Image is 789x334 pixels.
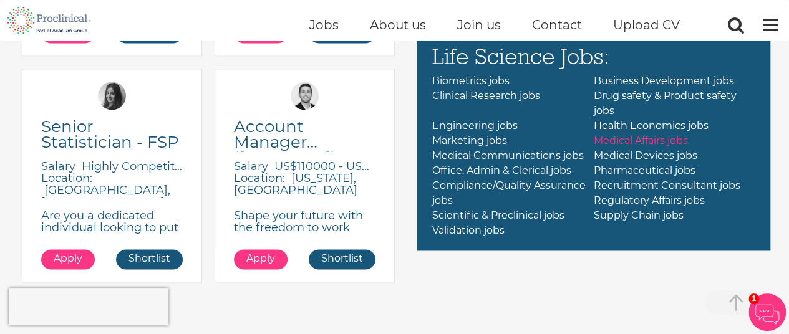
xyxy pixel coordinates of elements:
nav: Main navigation [432,74,755,238]
a: Apply [41,249,95,269]
a: Jobs [309,17,339,32]
a: Health Economics jobs [593,120,708,131]
a: Scientific & Preclinical jobs [432,209,564,221]
a: Shortlist [309,249,375,269]
span: Account Manager ([US_STATE]) [234,117,336,168]
a: Office, Admin & Clerical jobs [432,165,571,176]
p: Are you a dedicated individual looking to put your expertise to work fully flexibly in a remote p... [41,210,183,269]
a: Medical Communications jobs [432,150,584,161]
a: Regulatory Affairs jobs [593,194,704,206]
h3: Life Science Jobs: [432,44,755,67]
span: Location: [41,171,92,185]
a: Upload CV [613,17,680,32]
img: Parker Jensen [291,82,319,110]
span: Apply [246,252,275,264]
a: Marketing jobs [432,135,507,146]
a: Medical Devices jobs [593,150,697,161]
img: Chatbot [748,293,786,331]
span: Senior Statistician - FSP [41,117,179,152]
a: Clinical Research jobs [432,90,540,102]
a: Medical Affairs jobs [593,135,687,146]
a: Shortlist [116,249,183,269]
a: Pharmaceutical jobs [593,165,695,176]
span: Salary [234,160,268,173]
p: [US_STATE], [GEOGRAPHIC_DATA] [234,171,357,197]
a: Senior Statistician - FSP [41,119,183,150]
a: Account Manager ([US_STATE]) [234,119,375,150]
a: Supply Chain jobs [593,209,683,221]
a: Compliance/Quality Assurance jobs [432,179,586,206]
span: Salary [41,160,75,173]
span: Apply [54,252,82,264]
iframe: reCAPTCHA [9,288,168,325]
a: Apply [234,249,288,269]
a: Drug safety & Product safety jobs [593,90,736,117]
a: Contact [532,17,582,32]
p: Highly Competitive [82,160,191,173]
span: Location: [234,171,285,185]
a: Biometrics jobs [432,75,510,87]
p: US$110000 - US$120000 per annum [274,160,475,173]
a: Engineering jobs [432,120,518,131]
p: Shape your future with the freedom to work where you thrive! Join our client with this fully remo... [234,210,375,281]
img: Heidi Hennigan [98,82,126,110]
a: Business Development jobs [593,75,733,87]
a: About us [370,17,426,32]
a: Recruitment Consultant jobs [593,179,740,191]
a: Join us [457,17,501,32]
a: Validation jobs [432,224,505,236]
span: 1 [748,293,759,304]
p: [GEOGRAPHIC_DATA], [GEOGRAPHIC_DATA] [41,183,170,209]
